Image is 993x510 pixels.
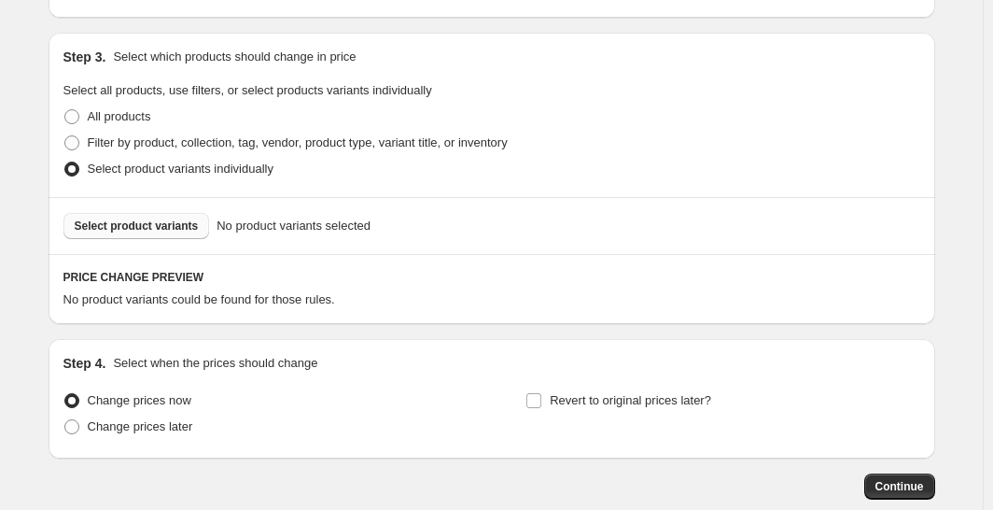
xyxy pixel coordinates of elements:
span: Select product variants [75,219,199,234]
span: Filter by product, collection, tag, vendor, product type, variant title, or inventory [88,135,508,149]
span: No product variants could be found for those rules. [63,292,335,306]
span: Select product variants individually [88,162,273,176]
span: Change prices later [88,419,193,433]
button: Continue [864,474,935,500]
h2: Step 3. [63,48,106,66]
span: No product variants selected [217,217,371,235]
p: Select when the prices should change [113,354,317,373]
span: Change prices now [88,393,191,407]
span: Continue [875,479,924,494]
p: Select which products should change in price [113,48,356,66]
h2: Step 4. [63,354,106,373]
span: All products [88,109,151,123]
span: Revert to original prices later? [550,393,711,407]
span: Select all products, use filters, or select products variants individually [63,83,432,97]
h6: PRICE CHANGE PREVIEW [63,270,920,285]
button: Select product variants [63,213,210,239]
